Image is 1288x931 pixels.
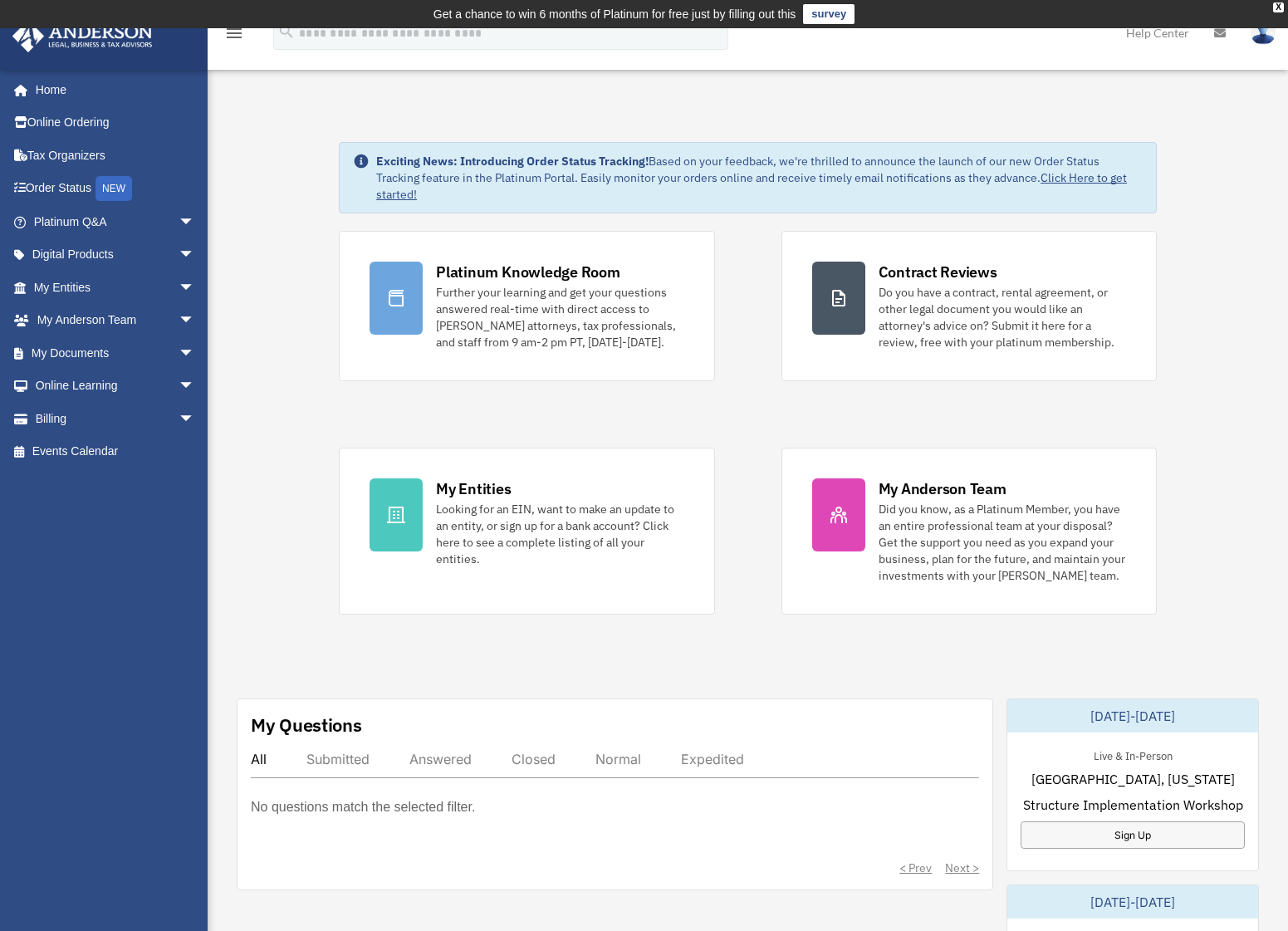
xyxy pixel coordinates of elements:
span: arrow_drop_down [179,370,212,404]
a: My Anderson Teamarrow_drop_down [12,304,220,337]
a: Click Here to get started! [376,170,1127,202]
a: Sign Up [1021,821,1245,849]
p: No questions match the selected filter. [251,796,475,819]
span: arrow_drop_down [179,238,212,272]
a: My Anderson Team Did you know, as a Platinum Member, you have an entire professional team at your... [781,448,1157,615]
a: My Entitiesarrow_drop_down [12,271,220,304]
span: arrow_drop_down [179,402,212,436]
a: My Documentsarrow_drop_down [12,336,220,370]
div: Further your learning and get your questions answered real-time with direct access to [PERSON_NAM... [436,284,683,350]
a: Home [12,73,212,106]
span: Structure Implementation Workshop [1023,795,1243,815]
div: Normal [595,751,641,767]
div: [DATE]-[DATE] [1007,885,1258,919]
div: My Entities [436,478,511,499]
a: menu [224,29,244,43]
a: My Entities Looking for an EIN, want to make an update to an entity, or sign up for a bank accoun... [339,448,714,615]
a: Events Calendar [12,435,220,468]
a: Online Learningarrow_drop_down [12,370,220,403]
img: Anderson Advisors Platinum Portal [7,20,158,52]
a: survey [803,4,855,24]
span: arrow_drop_down [179,271,212,305]
div: Looking for an EIN, want to make an update to an entity, or sign up for a bank account? Click her... [436,501,683,567]
div: Submitted [306,751,370,767]
a: Billingarrow_drop_down [12,402,220,435]
span: arrow_drop_down [179,304,212,338]
div: Based on your feedback, we're thrilled to announce the launch of our new Order Status Tracking fe... [376,153,1143,203]
a: Tax Organizers [12,139,220,172]
div: Get a chance to win 6 months of Platinum for free just by filling out this [433,4,796,24]
div: Do you have a contract, rental agreement, or other legal document you would like an attorney's ad... [879,284,1126,350]
div: Contract Reviews [879,262,997,282]
a: Digital Productsarrow_drop_down [12,238,220,272]
span: arrow_drop_down [179,205,212,239]
div: All [251,751,267,767]
i: menu [224,23,244,43]
div: Did you know, as a Platinum Member, you have an entire professional team at your disposal? Get th... [879,501,1126,584]
div: close [1273,2,1284,12]
img: User Pic [1251,21,1276,45]
i: search [277,22,296,41]
div: Expedited [681,751,744,767]
span: arrow_drop_down [179,336,212,370]
span: [GEOGRAPHIC_DATA], [US_STATE] [1031,769,1235,789]
a: Platinum Q&Aarrow_drop_down [12,205,220,238]
div: Live & In-Person [1080,746,1186,763]
div: Closed [512,751,556,767]
div: NEW [95,176,132,201]
a: Contract Reviews Do you have a contract, rental agreement, or other legal document you would like... [781,231,1157,381]
a: Order StatusNEW [12,172,220,206]
strong: Exciting News: Introducing Order Status Tracking! [376,154,649,169]
a: Platinum Knowledge Room Further your learning and get your questions answered real-time with dire... [339,231,714,381]
div: My Anderson Team [879,478,1006,499]
a: Online Ordering [12,106,220,140]
div: Answered [409,751,472,767]
div: My Questions [251,713,362,737]
div: Platinum Knowledge Room [436,262,620,282]
div: [DATE]-[DATE] [1007,699,1258,733]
